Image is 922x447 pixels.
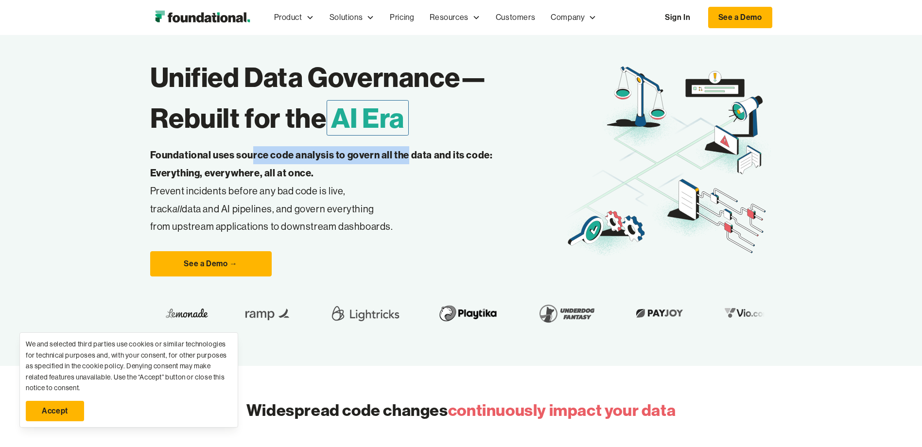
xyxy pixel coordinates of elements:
[430,11,468,24] div: Resources
[246,399,676,422] h2: Widespread code changes
[711,306,767,321] img: Vio.com
[623,306,680,321] img: Payjoy
[488,1,543,34] a: Customers
[26,401,84,421] a: Accept
[150,149,493,179] strong: Foundational uses source code analysis to govern all the data and its code: Everything, everywher...
[708,7,772,28] a: See a Demo
[747,334,922,447] iframe: Chat Widget
[274,11,302,24] div: Product
[655,7,700,28] a: Sign In
[230,300,289,327] img: Ramp
[382,1,422,34] a: Pricing
[157,306,199,321] img: Lemonade
[150,8,255,27] img: Foundational Logo
[320,300,394,327] img: Lightricks
[551,11,585,24] div: Company
[266,1,322,34] div: Product
[543,1,604,34] div: Company
[425,300,494,327] img: Playtika
[173,203,182,215] em: all
[525,300,591,327] img: Underdog Fantasy
[422,1,487,34] div: Resources
[327,100,409,136] span: AI Era
[150,146,523,236] p: Prevent incidents before any bad code is live, track data and AI pipelines, and govern everything...
[330,11,363,24] div: Solutions
[448,400,676,420] span: continuously impact your data
[150,8,255,27] a: home
[150,251,272,276] a: See a Demo →
[150,57,565,138] h1: Unified Data Governance— Rebuilt for the
[26,339,232,393] div: We and selected third parties use cookies or similar technologies for technical purposes and, wit...
[322,1,382,34] div: Solutions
